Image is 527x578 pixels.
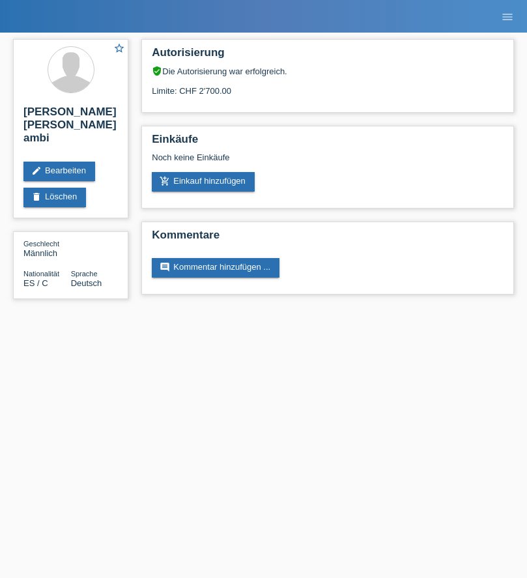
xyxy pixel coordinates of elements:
i: edit [31,166,42,176]
a: deleteLöschen [23,188,86,207]
i: comment [160,262,170,272]
h2: Kommentare [152,229,504,248]
a: commentKommentar hinzufügen ... [152,258,279,278]
div: Die Autorisierung war erfolgreich. [152,66,504,76]
i: add_shopping_cart [160,176,170,186]
div: Limite: CHF 2'700.00 [152,76,504,96]
span: Sprache [71,270,98,278]
span: Deutsch [71,278,102,288]
a: editBearbeiten [23,162,95,181]
div: Noch keine Einkäufe [152,152,504,172]
h2: Einkäufe [152,133,504,152]
span: Spanien / C / 03.07.2021 [23,278,48,288]
h2: [PERSON_NAME] [PERSON_NAME] ambi [23,106,118,151]
i: verified_user [152,66,162,76]
span: Geschlecht [23,240,59,248]
i: menu [501,10,514,23]
div: Männlich [23,238,71,258]
i: star_border [113,42,125,54]
h2: Autorisierung [152,46,504,66]
i: delete [31,192,42,202]
a: star_border [113,42,125,56]
a: add_shopping_cartEinkauf hinzufügen [152,172,255,192]
a: menu [494,12,520,20]
span: Nationalität [23,270,59,278]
